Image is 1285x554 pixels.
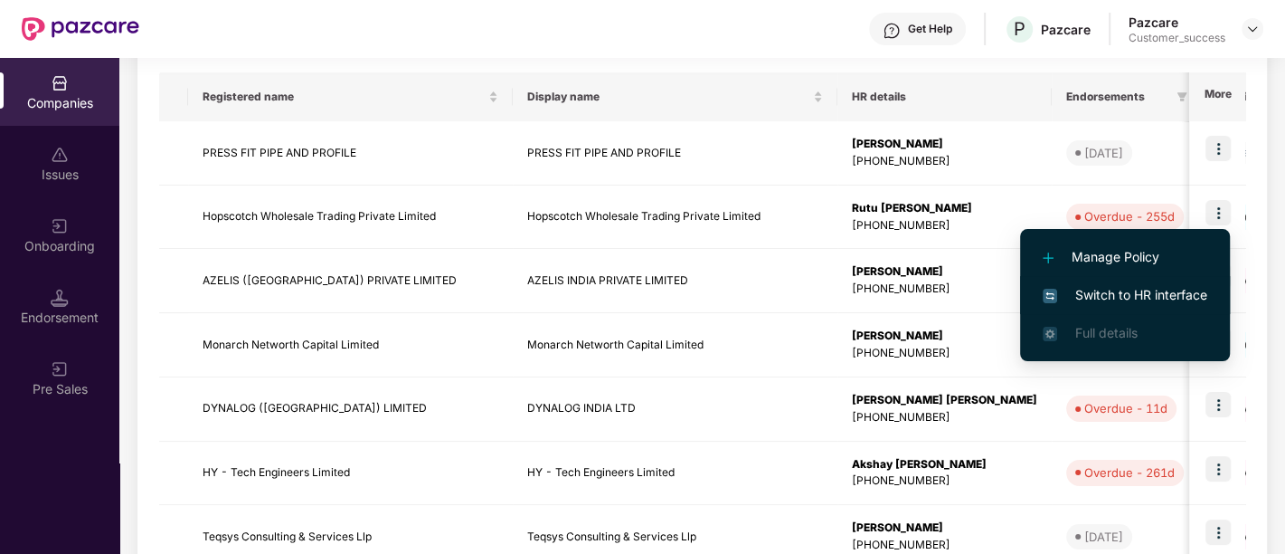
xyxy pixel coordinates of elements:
[188,442,513,506] td: HY - Tech Engineers Limited
[513,249,837,313] td: AZELIS INDIA PRIVATE LIMITED
[1043,253,1054,263] img: svg+xml;base64,PHN2ZyB4bWxucz0iaHR0cDovL3d3dy53My5vcmcvMjAwMC9zdmciIHdpZHRoPSIxMi4yMDEiIGhlaWdodD...
[883,22,901,40] img: svg+xml;base64,PHN2ZyBpZD0iSGVscC0zMngzMiIgeG1sbnM9Imh0dHA6Ly93d3cudzMub3JnLzIwMDAvc3ZnIiB3aWR0aD...
[852,153,1037,170] div: [PHONE_NUMBER]
[51,74,69,92] img: svg+xml;base64,PHN2ZyBpZD0iQ29tcGFuaWVzIiB4bWxucz0iaHR0cDovL3d3dy53My5vcmcvMjAwMC9zdmciIHdpZHRoPS...
[1041,21,1091,38] div: Pazcare
[188,186,513,250] td: Hopscotch Wholesale Trading Private Limited
[852,345,1037,362] div: [PHONE_NUMBER]
[852,456,1037,473] div: Akshay [PERSON_NAME]
[513,186,837,250] td: Hopscotch Wholesale Trading Private Limited
[188,72,513,121] th: Registered name
[1043,289,1057,303] img: svg+xml;base64,PHN2ZyB4bWxucz0iaHR0cDovL3d3dy53My5vcmcvMjAwMC9zdmciIHdpZHRoPSIxNiIgaGVpZ2h0PSIxNi...
[852,200,1037,217] div: Rutu [PERSON_NAME]
[1173,86,1191,108] span: filter
[1205,392,1231,417] img: icon
[1189,72,1245,121] th: More
[51,146,69,164] img: svg+xml;base64,PHN2ZyBpZD0iSXNzdWVzX2Rpc2FibGVkIiB4bWxucz0iaHR0cDovL3d3dy53My5vcmcvMjAwMC9zdmciIH...
[1084,207,1175,225] div: Overdue - 255d
[188,121,513,186] td: PRESS FIT PIPE AND PROFILE
[1129,31,1225,45] div: Customer_success
[908,22,952,36] div: Get Help
[51,289,69,307] img: svg+xml;base64,PHN2ZyB3aWR0aD0iMTQuNSIgaGVpZ2h0PSIxNC41IiB2aWV3Qm94PSIwIDAgMTYgMTYiIGZpbGw9Im5vbm...
[1075,325,1138,340] span: Full details
[852,537,1037,554] div: [PHONE_NUMBER]
[513,442,837,506] td: HY - Tech Engineers Limited
[51,360,69,378] img: svg+xml;base64,PHN2ZyB3aWR0aD0iMjAiIGhlaWdodD0iMjAiIHZpZXdCb3g9IjAgMCAyMCAyMCIgZmlsbD0ibm9uZSIgeG...
[852,409,1037,426] div: [PHONE_NUMBER]
[513,72,837,121] th: Display name
[1129,14,1225,31] div: Pazcare
[852,328,1037,345] div: [PERSON_NAME]
[527,90,809,104] span: Display name
[188,377,513,442] td: DYNALOG ([GEOGRAPHIC_DATA]) LIMITED
[1205,136,1231,161] img: icon
[188,249,513,313] td: AZELIS ([GEOGRAPHIC_DATA]) PRIVATE LIMITED
[1084,144,1123,162] div: [DATE]
[1014,18,1025,40] span: P
[513,377,837,442] td: DYNALOG INDIA LTD
[852,392,1037,409] div: [PERSON_NAME] [PERSON_NAME]
[1066,90,1169,104] span: Endorsements
[1205,200,1231,225] img: icon
[1205,520,1231,545] img: icon
[1043,285,1207,305] span: Switch to HR interface
[852,263,1037,281] div: [PERSON_NAME]
[852,520,1037,537] div: [PERSON_NAME]
[1084,528,1123,546] div: [DATE]
[1084,463,1175,482] div: Overdue - 261d
[1084,399,1167,417] div: Overdue - 11d
[513,121,837,186] td: PRESS FIT PIPE AND PROFILE
[852,281,1037,298] div: [PHONE_NUMBER]
[1176,91,1187,102] span: filter
[852,473,1037,490] div: [PHONE_NUMBER]
[513,313,837,377] td: Monarch Networth Capital Limited
[188,313,513,377] td: Monarch Networth Capital Limited
[1205,456,1231,482] img: icon
[1043,327,1057,341] img: svg+xml;base64,PHN2ZyB4bWxucz0iaHR0cDovL3d3dy53My5vcmcvMjAwMC9zdmciIHdpZHRoPSIxNi4zNjMiIGhlaWdodD...
[852,136,1037,153] div: [PERSON_NAME]
[852,217,1037,234] div: [PHONE_NUMBER]
[51,217,69,235] img: svg+xml;base64,PHN2ZyB3aWR0aD0iMjAiIGhlaWdodD0iMjAiIHZpZXdCb3g9IjAgMCAyMCAyMCIgZmlsbD0ibm9uZSIgeG...
[1245,22,1260,36] img: svg+xml;base64,PHN2ZyBpZD0iRHJvcGRvd24tMzJ4MzIiIHhtbG5zPSJodHRwOi8vd3d3LnczLm9yZy8yMDAwL3N2ZyIgd2...
[22,17,139,41] img: New Pazcare Logo
[837,72,1052,121] th: HR details
[1043,247,1207,267] span: Manage Policy
[203,90,485,104] span: Registered name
